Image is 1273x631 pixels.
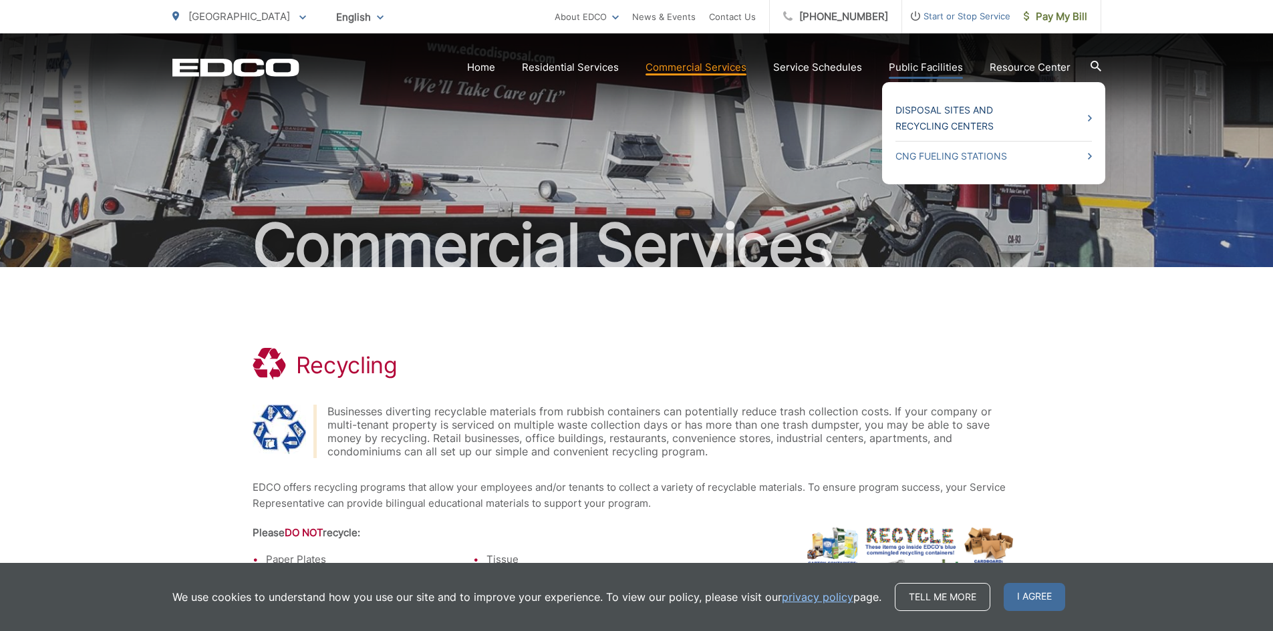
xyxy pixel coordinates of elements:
[172,589,881,605] p: We use cookies to understand how you use our site and to improve your experience. To view our pol...
[253,525,694,552] th: Please recycle:
[782,589,853,605] a: privacy policy
[1024,9,1087,25] span: Pay My Bill
[895,148,1092,164] a: CNG Fueling Stations
[172,58,299,77] a: EDCD logo. Return to the homepage.
[632,9,696,25] a: News & Events
[889,59,963,75] a: Public Facilities
[895,583,990,611] a: Tell me more
[253,479,1021,511] p: EDCO offers recycling programs that allow your employees and/or tenants to collect a variety of r...
[285,526,323,539] strong: DO NOT
[253,405,306,454] img: Recycling Symbol
[990,59,1071,75] a: Resource Center
[773,59,862,75] a: Service Schedules
[522,59,619,75] a: Residential Services
[467,59,495,75] a: Home
[895,102,1092,134] a: Disposal Sites and Recycling Centers
[327,405,1021,458] div: Businesses diverting recyclable materials from rubbish containers can potentially reduce trash co...
[188,10,290,23] span: [GEOGRAPHIC_DATA]
[709,9,756,25] a: Contact Us
[326,5,394,29] span: English
[646,59,746,75] a: Commercial Services
[172,212,1101,279] h2: Commercial Services
[1004,583,1065,611] span: I agree
[555,9,619,25] a: About EDCO
[296,352,398,379] h1: Recycling
[266,552,473,568] li: Paper Plates
[486,552,694,568] li: Tissue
